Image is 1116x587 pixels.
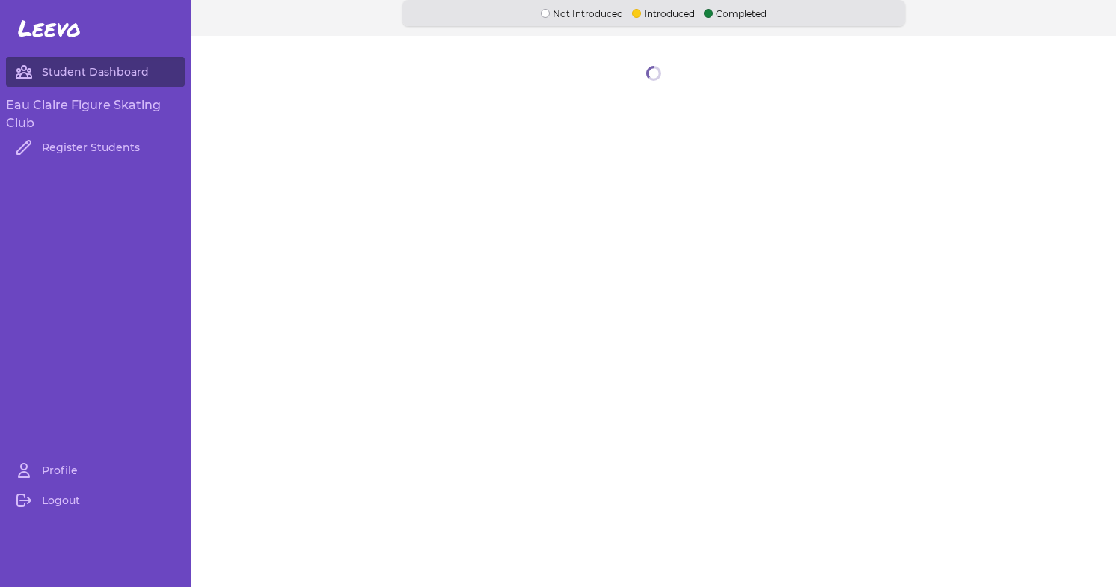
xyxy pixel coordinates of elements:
p: Not Introduced [541,6,623,20]
a: Register Students [6,132,185,162]
a: Logout [6,485,185,515]
h3: Eau Claire Figure Skating Club [6,96,185,132]
p: Completed [704,6,767,20]
span: Leevo [18,15,81,42]
a: Student Dashboard [6,57,185,87]
p: Introduced [632,6,695,20]
a: Profile [6,455,185,485]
